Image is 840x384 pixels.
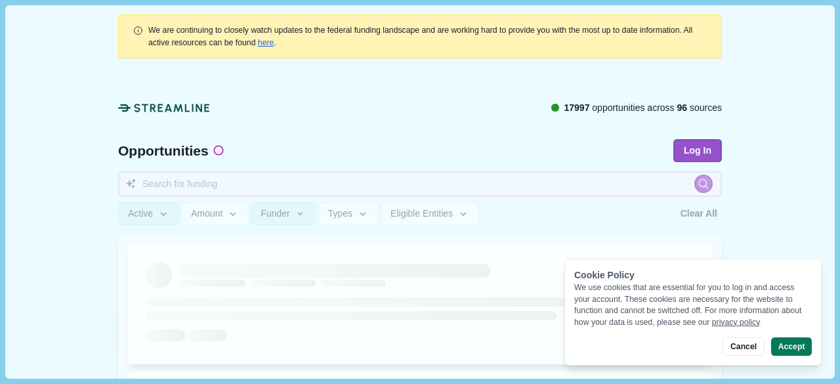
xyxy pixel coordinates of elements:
[148,24,707,49] div: .
[118,144,209,158] span: Opportunities
[258,38,274,47] a: here
[712,318,761,327] a: privacy policy
[673,139,722,162] button: Log In
[118,171,722,197] input: Search for funding
[574,282,812,328] div: We use cookies that are essential for you to log in and access your account. These cookies are ne...
[118,202,179,225] button: Active
[564,102,589,113] span: 17997
[676,202,722,225] button: Clear All
[771,337,812,356] button: Accept
[328,208,352,219] span: Types
[318,202,379,225] button: Types
[723,337,764,356] button: Cancel
[251,202,316,225] button: Funder
[564,101,722,115] span: opportunities across sources
[181,202,249,225] button: Amount
[261,208,289,219] span: Funder
[574,270,635,280] span: Cookie Policy
[390,208,453,219] span: Eligible Entities
[381,202,478,225] button: Eligible Entities
[191,208,222,219] span: Amount
[128,208,153,219] span: Active
[677,102,688,113] span: 96
[148,26,692,47] span: We are continuing to closely watch updates to the federal funding landscape and are working hard ...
